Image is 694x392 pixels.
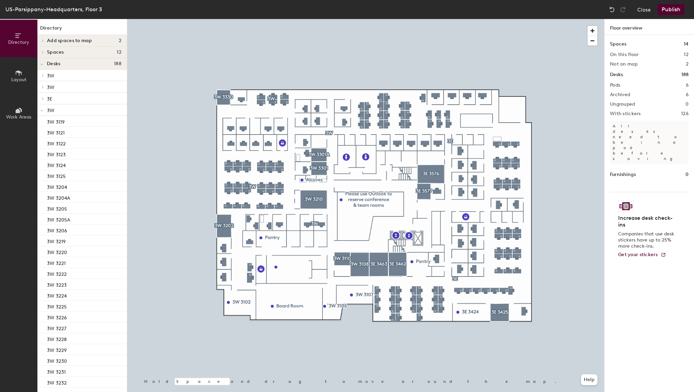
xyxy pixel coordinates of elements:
span: 12 [117,50,121,55]
h2: 6 [686,92,689,97]
p: 3W 3231 [47,367,66,375]
a: Get your stickers [618,252,666,258]
p: 3W 3121 [47,128,65,136]
button: Close [637,4,651,15]
span: Get your stickers [618,252,658,257]
img: Sticker logo [618,200,634,212]
h1: Directory [37,24,127,35]
span: Directory [8,39,29,45]
p: 3W 3205 [47,204,67,212]
p: 3W 3219 [47,237,66,245]
span: 2 [119,38,121,43]
h4: Increase desk check-ins [618,215,676,228]
h1: 188 [681,71,689,78]
h1: 0 [685,171,689,178]
p: 3W 3226 [47,313,67,321]
p: 3W 3205A [47,215,70,223]
h2: 12 [684,52,689,57]
span: Desks [47,61,60,67]
h2: 6 [686,83,689,88]
h2: Archived [610,92,630,97]
span: 3W [47,108,54,113]
p: 3W 3228 [47,335,67,342]
p: 3W 3204 [47,182,67,190]
p: 3W 3224 [47,291,67,299]
span: Work Areas [6,114,31,120]
p: 3W 3125 [47,172,66,179]
h1: Furnishings [610,171,636,178]
p: 3W 3124 [47,161,66,168]
h1: 14 [684,40,689,48]
h2: 126 [681,111,689,117]
h2: Not on map [610,61,638,67]
p: 3W 3227 [47,324,66,332]
p: 3W 3223 [47,280,67,288]
p: 3W 3123 [47,150,66,158]
h2: With stickers [610,111,641,117]
p: 3W 3222 [47,269,67,277]
span: 3W [47,73,54,79]
p: 3W 3232 [47,378,67,386]
span: 3W [47,85,54,90]
p: 3W 3221 [47,259,66,266]
img: Undo [609,6,615,13]
p: 3W 3220 [47,248,67,255]
p: 3W 3230 [47,356,67,364]
p: 3W 3229 [47,345,67,353]
h1: Spaces [610,40,626,48]
p: 3W 3122 [47,139,66,147]
span: Add spaces to map [47,38,92,43]
p: Companies that use desk stickers have up to 25% more check-ins. [618,231,676,249]
h2: On this floor [610,52,639,57]
span: 3E [47,96,52,102]
span: Spaces [47,50,64,55]
h2: Pods [610,83,620,88]
h1: Floor overview [605,19,694,35]
p: 3W 3206 [47,226,67,234]
img: Redo [619,6,626,13]
h2: 0 [685,102,689,107]
h1: Desks [610,71,623,78]
span: 188 [114,61,121,67]
p: 3W 3204A [47,193,70,201]
div: US-Parsippany-Headquarters, Floor 3 [5,5,102,14]
p: 3W 3225 [47,302,67,310]
h2: 2 [686,61,689,67]
p: All desks need to be in a pod before saving [610,121,689,164]
span: Layout [11,77,27,83]
button: Publish [658,4,684,15]
button: Help [581,374,597,385]
h2: Ungrouped [610,102,635,107]
p: 3W 3119 [47,117,65,125]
